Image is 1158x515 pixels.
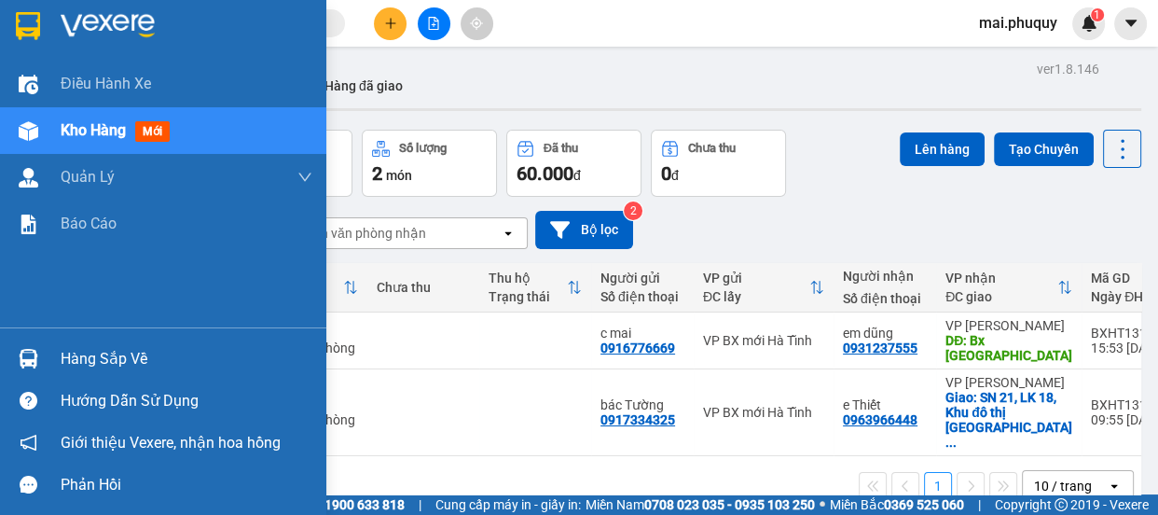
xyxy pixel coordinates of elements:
[19,168,38,188] img: warehouse-icon
[843,326,927,341] div: em dũng
[1037,59,1099,79] div: ver 1.8.146
[297,224,426,243] div: Chọn văn phòng nhận
[20,434,37,452] span: notification
[945,333,1072,363] div: DĐ: Bx Bắc Giang
[924,472,952,500] button: 1
[479,263,591,313] th: Toggle SortBy
[964,11,1072,35] span: mai.phuquy
[1114,7,1147,40] button: caret-down
[61,121,126,139] span: Kho hàng
[61,471,312,499] div: Phản hồi
[61,72,151,95] span: Điều hành xe
[1081,15,1097,32] img: icon-new-feature
[16,12,40,40] img: logo-vxr
[20,476,37,494] span: message
[694,263,834,313] th: Toggle SortBy
[1123,15,1139,32] span: caret-down
[19,215,38,234] img: solution-icon
[843,397,927,412] div: e Thiết
[374,7,407,40] button: plus
[362,130,497,197] button: Số lượng2món
[501,226,516,241] svg: open
[399,142,447,155] div: Số lượng
[19,121,38,141] img: warehouse-icon
[1055,498,1068,511] span: copyright
[19,349,38,369] img: warehouse-icon
[936,263,1082,313] th: Toggle SortBy
[945,435,957,450] span: ...
[418,7,450,40] button: file-add
[600,271,684,285] div: Người gửi
[506,130,641,197] button: Đã thu60.000đ
[644,497,815,512] strong: 0708 023 035 - 0935 103 250
[61,345,312,373] div: Hàng sắp về
[384,17,397,30] span: plus
[1107,479,1122,494] svg: open
[372,162,382,185] span: 2
[535,211,633,249] button: Bộ lọc
[945,390,1072,450] div: Giao: SN 21, LK 18, Khu đô thị Vân Khê, phường Hà Đông, TP Hà Nội
[600,397,684,412] div: bác Tường
[900,132,985,166] button: Lên hàng
[427,17,440,30] span: file-add
[470,17,483,30] span: aim
[419,494,421,515] span: |
[820,501,825,508] span: ⚪️
[489,271,567,285] div: Thu hộ
[945,271,1057,285] div: VP nhận
[517,162,573,185] span: 60.000
[945,289,1057,304] div: ĐC giao
[945,318,1072,333] div: VP [PERSON_NAME]
[61,212,117,235] span: Báo cáo
[884,497,964,512] strong: 0369 525 060
[994,132,1094,166] button: Tạo Chuyến
[978,494,981,515] span: |
[324,497,405,512] strong: 1900 633 818
[600,326,684,341] div: c mai
[830,494,964,515] span: Miền Bắc
[19,75,38,94] img: warehouse-icon
[651,130,786,197] button: Chưa thu0đ
[61,431,281,454] span: Giới thiệu Vexere, nhận hoa hồng
[843,291,927,306] div: Số điện thoại
[1034,477,1092,495] div: 10 / trang
[843,341,917,355] div: 0931237555
[843,412,917,427] div: 0963966448
[377,280,470,295] div: Chưa thu
[1091,8,1104,21] sup: 1
[489,289,567,304] div: Trạng thái
[61,165,115,188] span: Quản Lý
[671,168,679,183] span: đ
[435,494,581,515] span: Cung cấp máy in - giấy in:
[386,168,412,183] span: món
[61,387,312,415] div: Hướng dẫn sử dụng
[945,375,1072,390] div: VP [PERSON_NAME]
[600,412,675,427] div: 0917334325
[20,392,37,410] span: question-circle
[135,121,170,142] span: mới
[1094,8,1100,21] span: 1
[573,168,581,183] span: đ
[624,202,642,220] sup: 2
[688,142,736,155] div: Chưa thu
[661,162,671,185] span: 0
[600,341,675,355] div: 0916776669
[600,289,684,304] div: Số điện thoại
[586,494,815,515] span: Miền Nam
[703,271,809,285] div: VP gửi
[843,269,927,284] div: Người nhận
[310,63,418,108] button: Hàng đã giao
[544,142,578,155] div: Đã thu
[703,405,824,420] div: VP BX mới Hà Tĩnh
[461,7,493,40] button: aim
[703,333,824,348] div: VP BX mới Hà Tĩnh
[703,289,809,304] div: ĐC lấy
[297,170,312,185] span: down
